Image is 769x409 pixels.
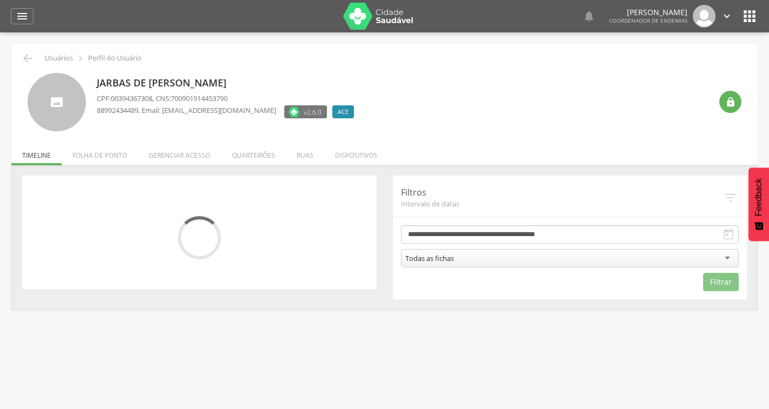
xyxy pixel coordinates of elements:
[338,108,349,116] span: ACE
[721,5,733,28] a: 
[725,97,736,108] i: 
[11,8,34,24] a: 
[703,273,739,291] button: Filtrar
[62,140,138,165] li: Folha de ponto
[722,228,735,241] i: 
[45,54,73,63] p: Usuários
[401,199,723,209] span: Intervalo de datas
[748,167,769,241] button: Feedback - Mostrar pesquisa
[16,10,29,23] i: 
[111,93,152,103] span: 00394367308
[21,52,34,65] i: Voltar
[324,140,388,165] li: Dispositivos
[97,105,276,116] p: , Email: [EMAIL_ADDRESS][DOMAIN_NAME]
[583,10,596,23] i: 
[138,140,221,165] li: Gerenciar acesso
[401,186,723,199] p: Filtros
[723,190,739,206] i: 
[304,106,322,117] span: v2.6.0
[75,52,86,64] i: 
[97,93,359,104] p: CPF: , CNS:
[286,140,324,165] li: Ruas
[88,54,142,63] p: Perfil do Usuário
[609,9,687,16] p: [PERSON_NAME]
[741,8,758,25] i: 
[405,253,454,263] div: Todas as fichas
[284,105,327,118] label: Versão do aplicativo
[171,93,228,103] span: 700901914453790
[719,91,741,113] div: Resetar senha
[583,5,596,28] a: 
[221,140,286,165] li: Quarteirões
[97,76,359,90] p: Jarbas de [PERSON_NAME]
[754,178,764,216] span: Feedback
[97,105,138,115] span: 88992434489
[721,10,733,22] i: 
[609,17,687,24] span: Coordenador de Endemias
